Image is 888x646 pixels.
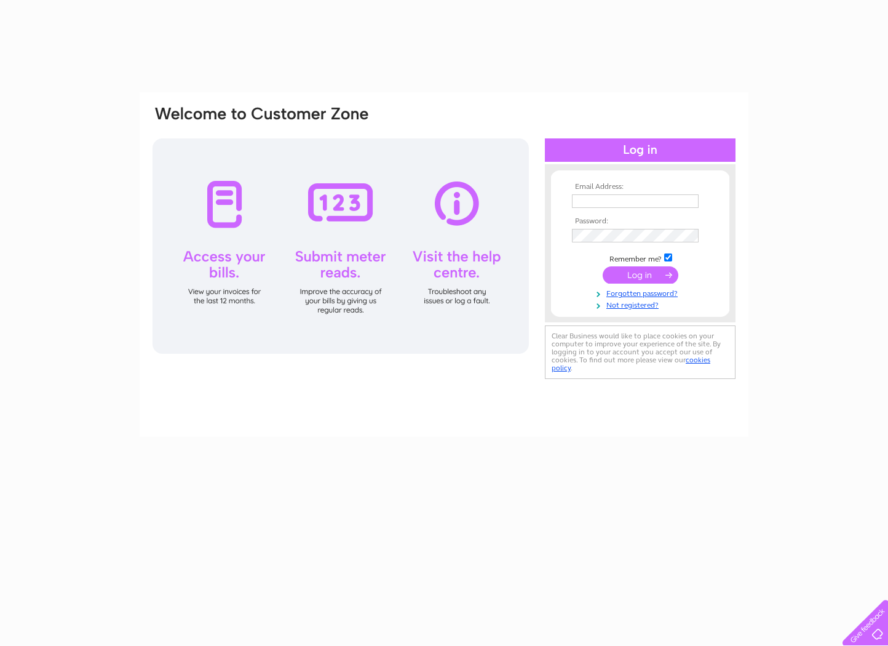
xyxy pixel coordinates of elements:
a: Forgotten password? [572,287,712,298]
input: Submit [603,266,678,284]
th: Password: [569,217,712,226]
div: Clear Business would like to place cookies on your computer to improve your experience of the sit... [545,325,735,379]
a: cookies policy [552,356,710,372]
td: Remember me? [569,252,712,264]
th: Email Address: [569,183,712,191]
a: Not registered? [572,298,712,310]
